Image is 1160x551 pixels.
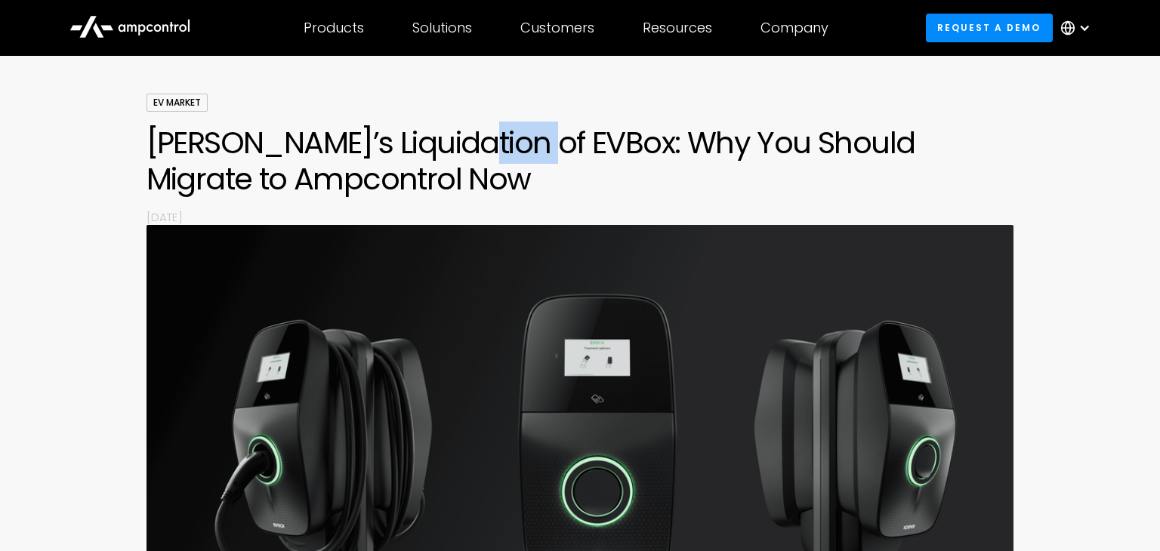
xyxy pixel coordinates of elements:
div: Products [304,20,364,36]
div: Company [760,20,828,36]
div: Resources [643,20,712,36]
div: Solutions [412,20,472,36]
a: Request a demo [926,14,1053,42]
div: Customers [520,20,594,36]
p: [DATE] [147,209,1014,225]
h1: [PERSON_NAME]’s Liquidation of EVBox: Why You Should Migrate to Ampcontrol Now [147,125,1014,197]
div: EV Market [147,94,208,112]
